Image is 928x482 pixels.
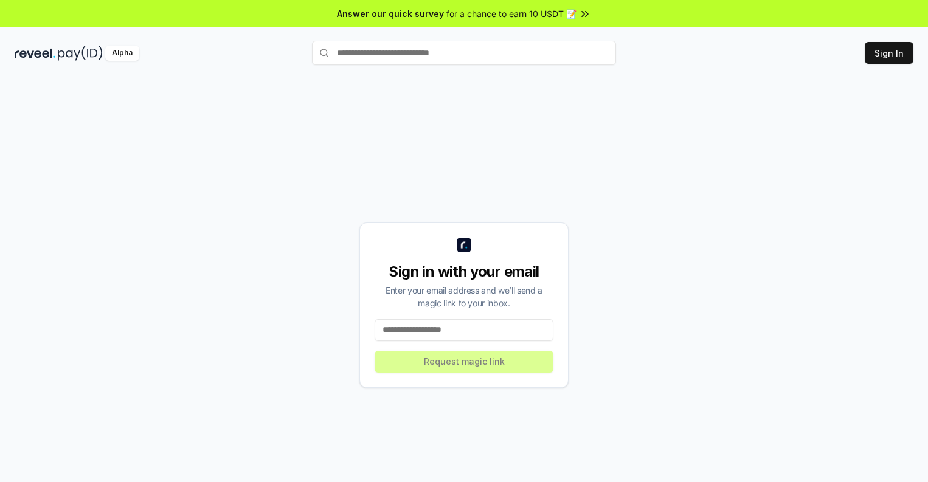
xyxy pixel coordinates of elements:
[446,7,577,20] span: for a chance to earn 10 USDT 📝
[58,46,103,61] img: pay_id
[375,284,553,309] div: Enter your email address and we’ll send a magic link to your inbox.
[375,262,553,281] div: Sign in with your email
[15,46,55,61] img: reveel_dark
[457,238,471,252] img: logo_small
[105,46,139,61] div: Alpha
[865,42,913,64] button: Sign In
[337,7,444,20] span: Answer our quick survey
